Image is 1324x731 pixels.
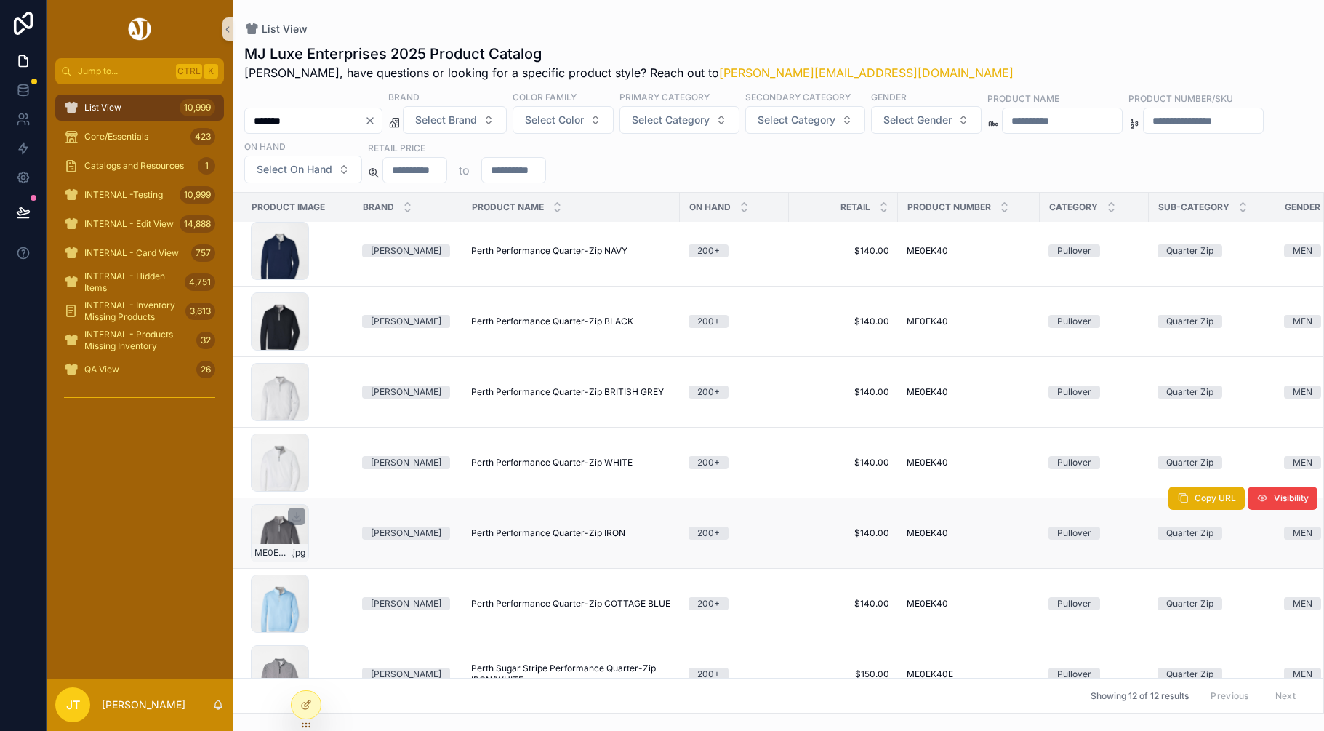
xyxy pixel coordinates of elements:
[907,201,991,213] span: Product Number
[254,547,291,559] span: ME0EK40_IRON
[371,315,441,328] div: [PERSON_NAME]
[1048,386,1140,399] a: Pullover
[403,106,507,134] button: Select Button
[1057,668,1091,681] div: Pullover
[907,668,953,680] span: ME0EK40E
[1166,597,1213,610] div: Quarter Zip
[798,457,889,468] a: $140.00
[1158,315,1267,328] a: Quarter Zip
[291,547,305,559] span: .jpg
[55,153,224,179] a: Catalogs and Resources1
[471,386,671,398] a: Perth Performance Quarter-Zip BRITISH GREY
[907,668,1031,680] a: ME0EK40E
[697,527,720,540] div: 200+
[840,201,870,213] span: Retail
[871,90,907,103] label: Gender
[697,668,720,681] div: 200+
[371,668,441,681] div: [PERSON_NAME]
[471,527,625,539] span: Perth Performance Quarter-Zip IRON
[1293,668,1312,681] div: MEN
[1166,315,1213,328] div: Quarter Zip
[371,456,441,469] div: [PERSON_NAME]
[176,64,202,79] span: Ctrl
[244,140,286,153] label: On Hand
[1166,244,1213,257] div: Quarter Zip
[368,141,425,154] label: Retail Price
[371,597,441,610] div: [PERSON_NAME]
[697,456,720,469] div: 200+
[180,186,215,204] div: 10,999
[1285,201,1320,213] span: Gender
[513,90,577,103] label: Color Family
[907,316,948,327] span: ME0EK40
[55,298,224,324] a: INTERNAL - Inventory Missing Products3,613
[1166,527,1213,540] div: Quarter Zip
[1057,597,1091,610] div: Pullover
[471,457,671,468] a: Perth Performance Quarter-Zip WHITE
[362,386,454,399] a: [PERSON_NAME]
[513,106,614,134] button: Select Button
[689,386,780,399] a: 200+
[180,99,215,116] div: 10,999
[371,527,441,540] div: [PERSON_NAME]
[371,244,441,257] div: [PERSON_NAME]
[471,457,633,468] span: Perth Performance Quarter-Zip WHITE
[907,245,1031,257] a: ME0EK40
[55,240,224,266] a: INTERNAL - Card View757
[84,189,163,201] span: INTERNAL -Testing
[1048,315,1140,328] a: Pullover
[1091,690,1189,702] span: Showing 12 of 12 results
[1293,386,1312,399] div: MEN
[244,44,1014,64] h1: MJ Luxe Enterprises 2025 Product Catalog
[798,316,889,327] a: $140.00
[1248,487,1317,510] button: Visibility
[1195,492,1236,504] span: Copy URL
[697,244,720,257] div: 200+
[471,598,671,610] a: Perth Performance Quarter-Zip COTTAGE BLUE
[102,698,185,712] p: [PERSON_NAME]
[84,131,148,143] span: Core/Essentials
[196,332,215,349] div: 32
[1158,244,1267,257] a: Quarter Zip
[798,527,889,539] a: $140.00
[471,316,671,327] a: Perth Performance Quarter-Zip BLACK
[907,598,1031,610] a: ME0EK40
[907,245,948,257] span: ME0EK40
[689,315,780,328] a: 200+
[472,201,544,213] span: Product Name
[1057,527,1091,540] div: Pullover
[252,201,325,213] span: Product Image
[1274,492,1309,504] span: Visibility
[362,527,454,540] a: [PERSON_NAME]
[198,157,215,175] div: 1
[1048,597,1140,610] a: Pullover
[244,64,1014,81] span: [PERSON_NAME], have questions or looking for a specific product style? Reach out to
[191,244,215,262] div: 757
[190,128,215,145] div: 423
[907,527,948,539] span: ME0EK40
[798,386,889,398] span: $140.00
[362,597,454,610] a: [PERSON_NAME]
[1057,315,1091,328] div: Pullover
[1293,456,1312,469] div: MEN
[471,598,670,610] span: Perth Performance Quarter-Zip COTTAGE BLUE
[362,315,454,328] a: [PERSON_NAME]
[798,598,889,610] a: $140.00
[1057,244,1091,257] div: Pullover
[1293,315,1312,328] div: MEN
[364,115,382,127] button: Clear
[84,329,190,352] span: INTERNAL - Products Missing Inventory
[1057,386,1091,399] div: Pullover
[55,211,224,237] a: INTERNAL - Edit View14,888
[1158,527,1267,540] a: Quarter Zip
[987,92,1059,105] label: Product Name
[471,663,671,686] a: Perth Sugar Stripe Performance Quarter-Zip IRON/WHITE
[689,201,731,213] span: On Hand
[1168,487,1245,510] button: Copy URL
[84,364,119,375] span: QA View
[1158,386,1267,399] a: Quarter Zip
